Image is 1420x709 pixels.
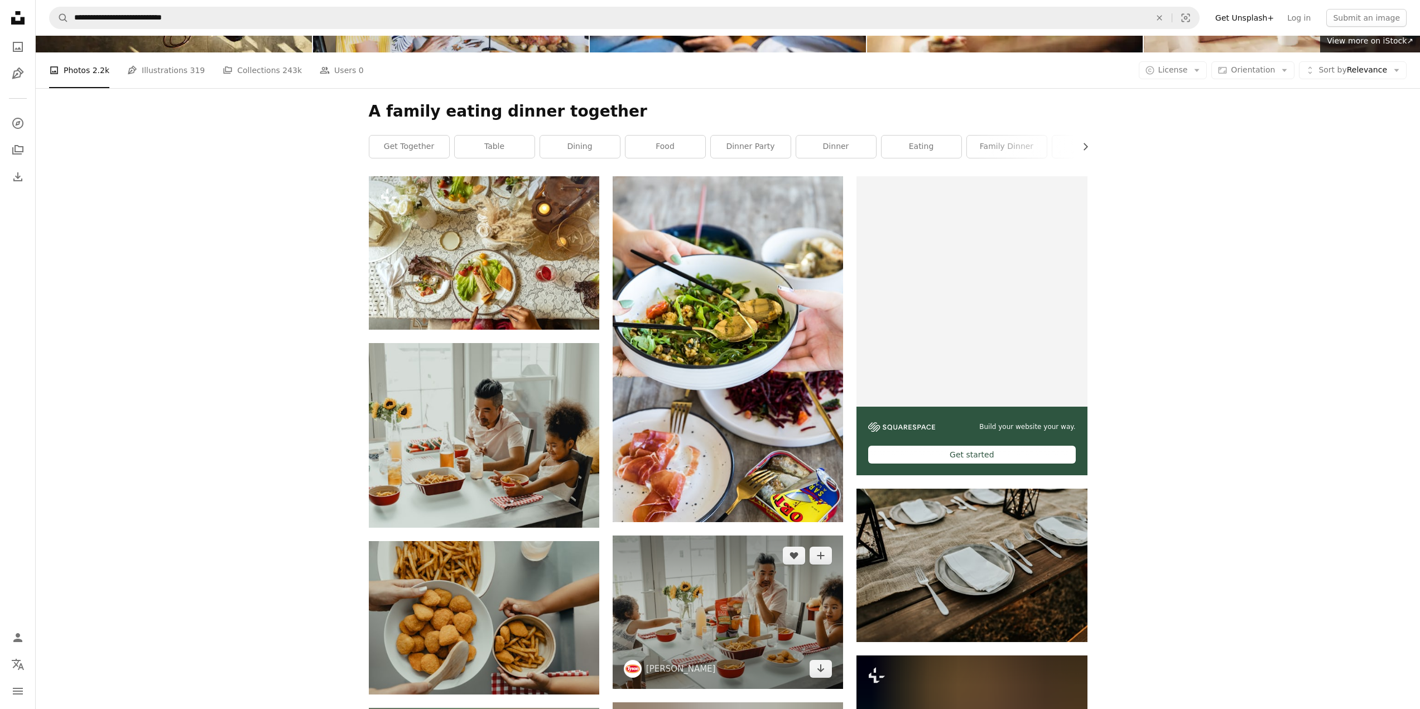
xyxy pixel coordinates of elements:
a: food [625,136,705,158]
button: scroll list to the right [1075,136,1087,158]
img: person holding white ceramic bowl with vegetable dish [613,176,843,522]
a: Build your website your way.Get started [856,176,1087,475]
button: Menu [7,680,29,702]
img: A person sitting at a table with plates of food [369,176,599,330]
a: dinner party [711,136,791,158]
a: A person sitting at a table with plates of food [369,248,599,258]
span: 319 [190,64,205,76]
span: 0 [359,64,364,76]
a: person holding white ceramic bowl with vegetable dish [613,344,843,354]
a: boy and girl eating on table [369,430,599,440]
a: Illustrations 319 [127,52,205,88]
img: brown potato fries on white ceramic bowl [369,541,599,694]
a: Illustrations [7,62,29,85]
a: table [455,136,535,158]
span: License [1158,65,1188,74]
span: 243k [282,64,302,76]
img: Go to Tyson's profile [624,660,642,678]
button: Add to Collection [810,547,832,565]
button: License [1139,61,1207,79]
button: Orientation [1211,61,1294,79]
form: Find visuals sitewide [49,7,1200,29]
a: get together [369,136,449,158]
span: Orientation [1231,65,1275,74]
button: Clear [1147,7,1172,28]
img: woman in white crew neck t-shirt sitting on chair in front of table with foods [613,536,843,689]
span: Build your website your way. [979,422,1075,432]
a: woman in white crew neck t-shirt sitting on chair in front of table with foods [613,607,843,617]
a: brown potato fries on white ceramic bowl [369,612,599,623]
a: Users 0 [320,52,364,88]
a: Log in [1281,9,1317,27]
a: Collections [7,139,29,161]
div: Get started [868,446,1075,464]
a: View more on iStock↗ [1320,30,1420,52]
a: dining [540,136,620,158]
a: Download [810,660,832,678]
button: Language [7,653,29,676]
a: family dinner [967,136,1047,158]
a: dinner [796,136,876,158]
button: Visual search [1172,7,1199,28]
img: file-1606177908946-d1eed1cbe4f5image [868,422,935,432]
img: stainless steel plates [856,489,1087,642]
a: Photos [7,36,29,58]
button: Like [783,547,805,565]
a: Home — Unsplash [7,7,29,31]
a: Collections 243k [223,52,302,88]
button: Search Unsplash [50,7,69,28]
span: View more on iStock ↗ [1327,36,1413,45]
a: Download History [7,166,29,188]
img: boy and girl eating on table [369,343,599,528]
span: Sort by [1318,65,1346,74]
h1: A family eating dinner together [369,102,1087,122]
a: eating [882,136,961,158]
a: [PERSON_NAME] [646,663,716,674]
a: Get Unsplash+ [1209,9,1281,27]
a: Explore [7,112,29,134]
a: friend [1052,136,1132,158]
a: stainless steel plates [856,560,1087,570]
button: Sort byRelevance [1299,61,1407,79]
button: Submit an image [1326,9,1407,27]
a: Log in / Sign up [7,626,29,649]
span: Relevance [1318,65,1387,76]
